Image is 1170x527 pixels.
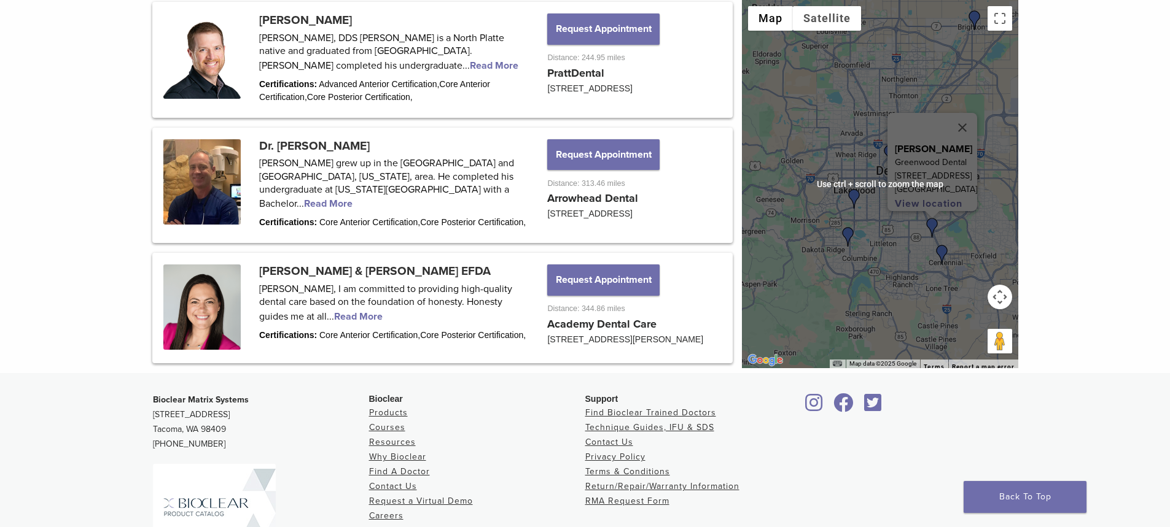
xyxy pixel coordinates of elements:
button: Request Appointment [547,13,659,44]
a: Open this area in Google Maps (opens a new window) [745,352,786,368]
div: Dr. Nicole Furuta [880,145,900,164]
a: Back To Top [964,481,1086,513]
div: Dr. Rachel LePera [922,218,942,237]
div: Dr. H. Scott Stewart [844,189,864,209]
a: Courses [369,422,405,433]
button: Close [948,113,977,142]
p: Greenwood Dental [895,156,977,169]
span: Support [585,394,618,404]
a: Careers [369,510,404,521]
button: Request Appointment [547,139,659,170]
div: Dr. Mitchell Williams [932,245,952,264]
a: Terms & Conditions [585,466,670,477]
div: Dr. Guy Grabiak [838,227,858,247]
a: Find Bioclear Trained Doctors [585,407,716,418]
div: Dr. Jeff Poulson [965,10,985,30]
a: Find A Doctor [369,466,430,477]
strong: Bioclear Matrix Systems [153,394,249,405]
a: Report a map error [952,363,1015,370]
a: Privacy Policy [585,452,645,462]
a: Contact Us [369,481,417,491]
img: Google [745,352,786,368]
a: Contact Us [585,437,633,447]
a: Terms (opens in new tab) [924,363,945,371]
p: [PERSON_NAME] [895,142,977,156]
a: Bioclear [801,401,827,413]
a: Technique Guides, IFU & SDS [585,422,714,433]
a: Request a Virtual Demo [369,496,473,506]
a: Resources [369,437,416,447]
span: Map data ©2025 Google [849,360,916,367]
a: Why Bioclear [369,452,426,462]
a: RMA Request Form [585,496,669,506]
button: Map camera controls [988,285,1012,309]
a: Bioclear [860,401,886,413]
button: Show street map [748,6,793,31]
a: View location [895,198,962,210]
a: Products [369,407,408,418]
button: Keyboard shortcuts [833,360,841,368]
button: Toggle fullscreen view [988,6,1012,31]
button: Show satellite imagery [793,6,861,31]
button: Request Appointment [547,264,659,295]
p: [STREET_ADDRESS] Tacoma, WA 98409 [PHONE_NUMBER] [153,393,369,452]
p: [STREET_ADDRESS] [895,169,977,183]
a: Return/Repair/Warranty Information [585,481,739,491]
p: [GEOGRAPHIC_DATA] [895,183,977,196]
a: Bioclear [830,401,858,413]
button: Drag Pegman onto the map to open Street View [988,329,1012,353]
span: Bioclear [369,394,403,404]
